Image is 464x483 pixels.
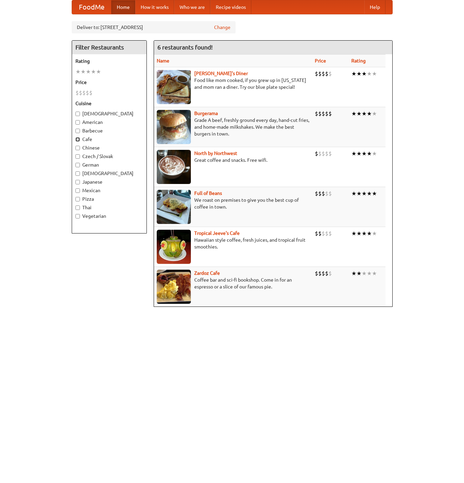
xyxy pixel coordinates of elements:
[315,230,318,237] li: $
[328,190,332,197] li: $
[367,70,372,77] li: ★
[157,237,309,250] p: Hawaiian style coffee, fresh juices, and tropical fruit smoothies.
[367,110,372,117] li: ★
[174,0,210,14] a: Who we are
[75,68,81,75] li: ★
[367,270,372,277] li: ★
[214,24,230,31] a: Change
[75,119,143,126] label: American
[82,89,86,97] li: $
[356,270,362,277] li: ★
[362,190,367,197] li: ★
[157,58,169,63] a: Name
[157,197,309,210] p: We roast on premises to give you the best cup of coffee in town.
[372,110,377,117] li: ★
[356,150,362,157] li: ★
[322,150,325,157] li: $
[157,157,309,164] p: Great coffee and snacks. Free wifi.
[75,196,143,202] label: Pizza
[351,190,356,197] li: ★
[194,190,222,196] b: Full of Beans
[75,204,143,211] label: Thai
[318,270,322,277] li: $
[315,150,318,157] li: $
[75,127,143,134] label: Barbecue
[75,213,143,219] label: Vegetarian
[157,230,191,264] img: jeeves.jpg
[372,70,377,77] li: ★
[157,77,309,90] p: Food like mom cooked, if you grew up in [US_STATE] and mom ran a diner. Try our blue plate special!
[318,230,322,237] li: $
[157,270,191,304] img: zardoz.jpg
[351,70,356,77] li: ★
[364,0,385,14] a: Help
[75,79,143,86] h5: Price
[75,100,143,107] h5: Cuisine
[194,151,237,156] a: North by Northwest
[75,161,143,168] label: German
[322,70,325,77] li: $
[111,0,135,14] a: Home
[75,120,80,125] input: American
[322,110,325,117] li: $
[157,117,309,137] p: Grade A beef, freshly ground every day, hand-cut fries, and home-made milkshakes. We make the bes...
[75,144,143,151] label: Chinese
[157,190,191,224] img: beans.jpg
[351,58,366,63] a: Rating
[157,150,191,184] img: north.jpg
[75,179,143,185] label: Japanese
[75,153,143,160] label: Czech / Slovak
[322,190,325,197] li: $
[362,150,367,157] li: ★
[75,136,143,143] label: Cafe
[75,187,143,194] label: Mexican
[315,190,318,197] li: $
[328,150,332,157] li: $
[194,111,218,116] b: Burgerama
[315,70,318,77] li: $
[75,146,80,150] input: Chinese
[325,190,328,197] li: $
[372,270,377,277] li: ★
[75,154,80,159] input: Czech / Slovak
[318,110,322,117] li: $
[362,70,367,77] li: ★
[372,150,377,157] li: ★
[75,163,80,167] input: German
[322,270,325,277] li: $
[328,110,332,117] li: $
[351,270,356,277] li: ★
[72,0,111,14] a: FoodMe
[367,230,372,237] li: ★
[157,110,191,144] img: burgerama.jpg
[372,190,377,197] li: ★
[75,110,143,117] label: [DEMOGRAPHIC_DATA]
[79,89,82,97] li: $
[318,70,322,77] li: $
[86,89,89,97] li: $
[372,230,377,237] li: ★
[91,68,96,75] li: ★
[194,270,220,276] a: Zardoz Cafe
[89,89,93,97] li: $
[194,71,248,76] a: [PERSON_NAME]'s Diner
[351,110,356,117] li: ★
[75,171,80,176] input: [DEMOGRAPHIC_DATA]
[194,230,240,236] a: Tropical Jeeve's Cafe
[75,129,80,133] input: Barbecue
[315,110,318,117] li: $
[75,170,143,177] label: [DEMOGRAPHIC_DATA]
[325,150,328,157] li: $
[157,44,213,51] ng-pluralize: 6 restaurants found!
[351,230,356,237] li: ★
[367,190,372,197] li: ★
[210,0,251,14] a: Recipe videos
[318,190,322,197] li: $
[315,58,326,63] a: Price
[72,21,236,33] div: Deliver to: [STREET_ADDRESS]
[81,68,86,75] li: ★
